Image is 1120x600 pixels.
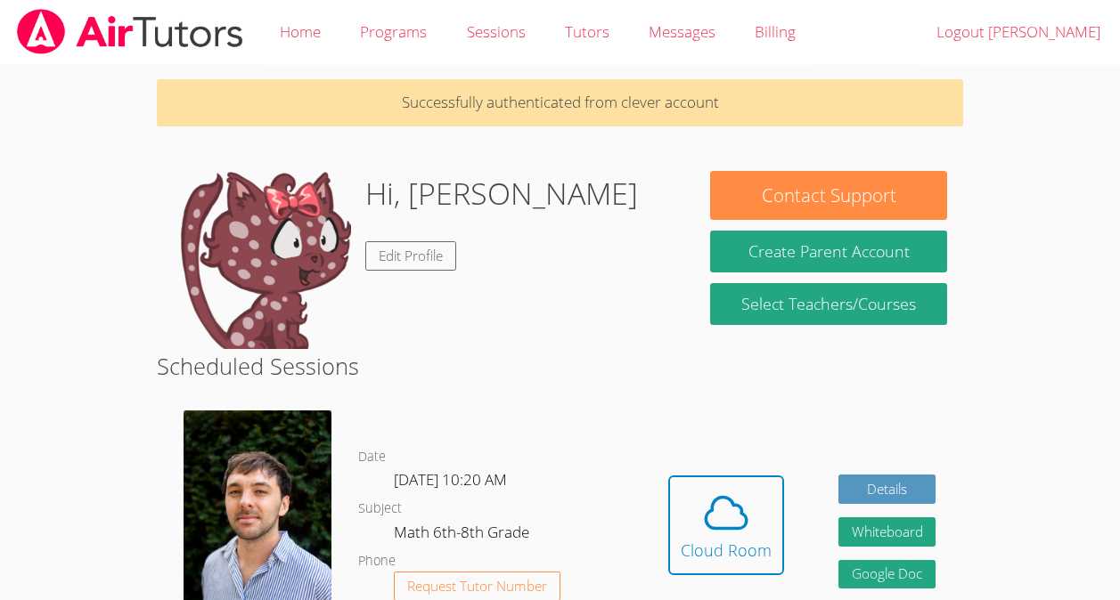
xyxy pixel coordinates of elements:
dt: Subject [358,498,402,520]
dd: Math 6th-8th Grade [394,520,533,550]
button: Contact Support [710,171,946,220]
img: airtutors_banner-c4298cdbf04f3fff15de1276eac7730deb9818008684d7c2e4769d2f7ddbe033.png [15,9,245,54]
button: Whiteboard [838,517,936,547]
a: Details [838,474,936,504]
a: Edit Profile [365,241,456,271]
img: default.png [173,171,351,349]
h2: Scheduled Sessions [157,349,963,383]
p: Successfully authenticated from clever account [157,79,963,126]
span: Messages [649,21,715,42]
button: Cloud Room [668,475,784,575]
dt: Date [358,446,386,468]
div: Cloud Room [681,538,772,563]
span: Request Tutor Number [407,580,547,593]
span: [DATE] 10:20 AM [394,469,507,490]
a: Select Teachers/Courses [710,283,946,325]
dt: Phone [358,550,396,572]
button: Create Parent Account [710,231,946,272]
a: Google Doc [838,560,936,589]
h1: Hi, [PERSON_NAME] [365,171,638,216]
